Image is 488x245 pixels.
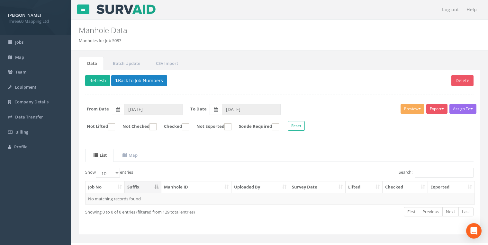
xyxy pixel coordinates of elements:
[161,181,231,193] th: Manhole ID: activate to sort column ascending
[158,123,189,130] label: Checked
[428,181,474,193] th: Exported: activate to sort column ascending
[15,39,23,45] span: Jobs
[231,181,289,193] th: Uploaded By: activate to sort column ascending
[232,123,279,130] label: Sonde Required
[449,104,476,114] button: Assign To
[415,168,474,178] input: Search:
[426,104,447,114] button: Export
[289,181,346,193] th: Survey Date: activate to sort column ascending
[8,18,63,24] span: Three60 Mapping Ltd
[346,181,383,193] th: Lifted: activate to sort column ascending
[94,152,107,158] uib-tab-heading: List
[124,104,183,115] input: From Date
[8,11,63,24] a: [PERSON_NAME] Three60 Mapping Ltd
[85,168,133,178] label: Show entries
[15,129,28,135] span: Billing
[111,75,167,86] button: Back to Job Numbers
[404,207,419,216] a: First
[190,106,207,112] label: To Date
[87,106,109,112] label: From Date
[86,193,474,205] td: No matching records found
[122,152,138,158] uib-tab-heading: Map
[288,121,305,131] button: Reset
[15,69,26,75] span: Team
[85,149,113,162] a: List
[104,57,147,70] a: Batch Update
[125,181,161,193] th: Suffix: activate to sort column descending
[96,168,120,178] select: Showentries
[79,26,411,34] h2: Manhole Data
[79,38,121,44] li: Manholes for Job 5087
[85,75,110,86] button: Refresh
[466,223,482,239] div: Open Intercom Messenger
[442,207,459,216] a: Next
[401,104,424,114] button: Preview
[458,207,474,216] a: Last
[15,54,24,60] span: Map
[15,84,36,90] span: Equipment
[8,12,41,18] strong: [PERSON_NAME]
[148,57,185,70] a: CSV Import
[190,123,231,130] label: Not Exported
[14,99,49,105] span: Company Details
[116,123,157,130] label: Not Checked
[15,114,43,120] span: Data Transfer
[85,206,241,215] div: Showing 0 to 0 of 0 entries (filtered from 129 total entries)
[399,168,474,178] label: Search:
[86,181,125,193] th: Job No: activate to sort column ascending
[451,75,474,86] button: Delete
[222,104,281,115] input: To Date
[114,149,144,162] a: Map
[14,144,27,150] span: Profile
[383,181,428,193] th: Checked: activate to sort column ascending
[419,207,443,216] a: Previous
[80,123,115,130] label: Not Lifted
[79,57,104,70] a: Data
